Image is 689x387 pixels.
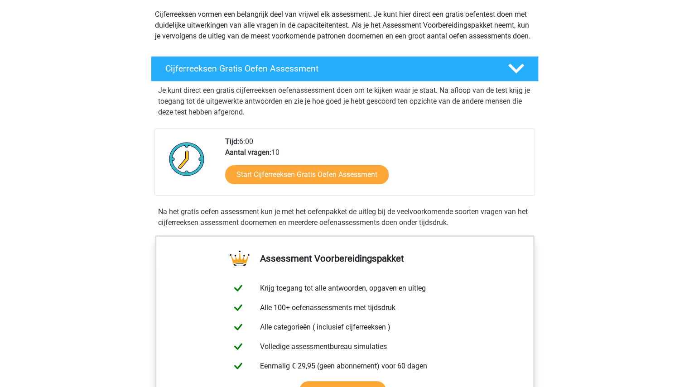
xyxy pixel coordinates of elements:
img: Klok [164,136,210,182]
p: Je kunt direct een gratis cijferreeksen oefenassessment doen om te kijken waar je staat. Na afloo... [158,85,531,118]
a: Cijferreeksen Gratis Oefen Assessment [147,56,542,81]
h4: Cijferreeksen Gratis Oefen Assessment [165,63,493,74]
p: Cijferreeksen vormen een belangrijk deel van vrijwel elk assessment. Je kunt hier direct een grat... [155,9,535,42]
div: 6:00 10 [218,136,534,195]
b: Aantal vragen: [225,148,271,157]
a: Start Cijferreeksen Gratis Oefen Assessment [225,165,389,184]
b: Tijd: [225,137,239,146]
div: Na het gratis oefen assessment kun je met het oefenpakket de uitleg bij de veelvoorkomende soorte... [154,206,535,228]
